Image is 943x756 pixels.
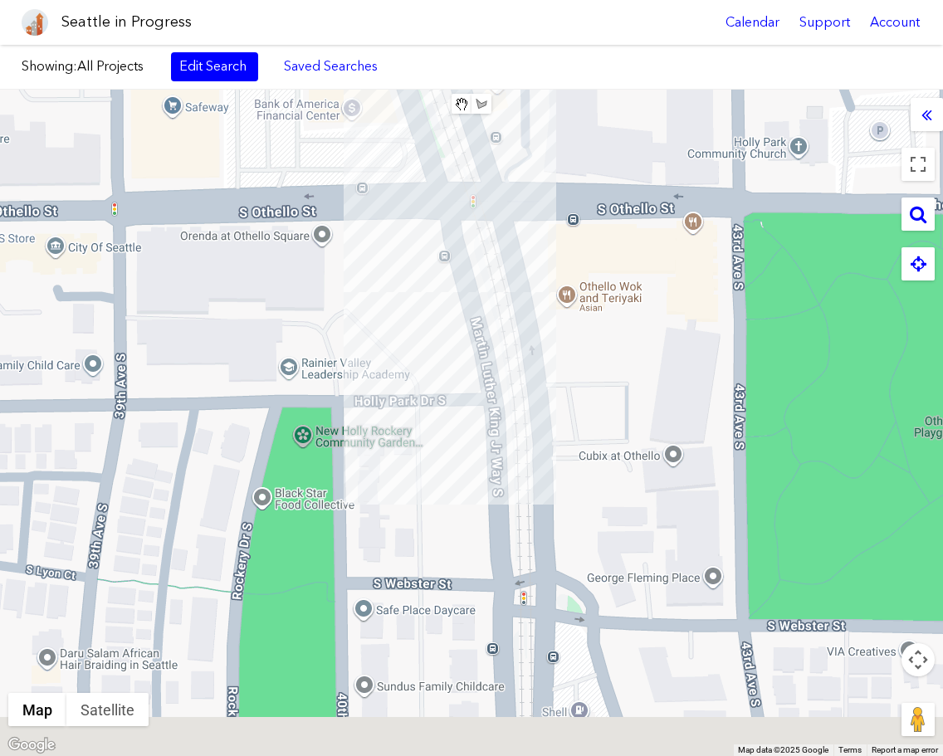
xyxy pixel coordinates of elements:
span: All Projects [77,58,144,74]
img: Google [4,734,59,756]
button: Draw a shape [471,94,491,114]
img: favicon-96x96.png [22,9,48,36]
button: Show satellite imagery [66,693,149,726]
label: Showing: [22,57,154,76]
span: Map data ©2025 Google [738,745,828,754]
a: Open this area in Google Maps (opens a new window) [4,734,59,756]
button: Map camera controls [901,643,935,676]
button: Drag Pegman onto the map to open Street View [901,703,935,736]
a: Edit Search [171,52,258,80]
button: Toggle fullscreen view [901,148,935,181]
button: Stop drawing [452,94,471,114]
a: Saved Searches [275,52,387,80]
a: Report a map error [872,745,938,754]
a: Terms [838,745,862,754]
button: Show street map [8,693,66,726]
h1: Seattle in Progress [61,12,192,32]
